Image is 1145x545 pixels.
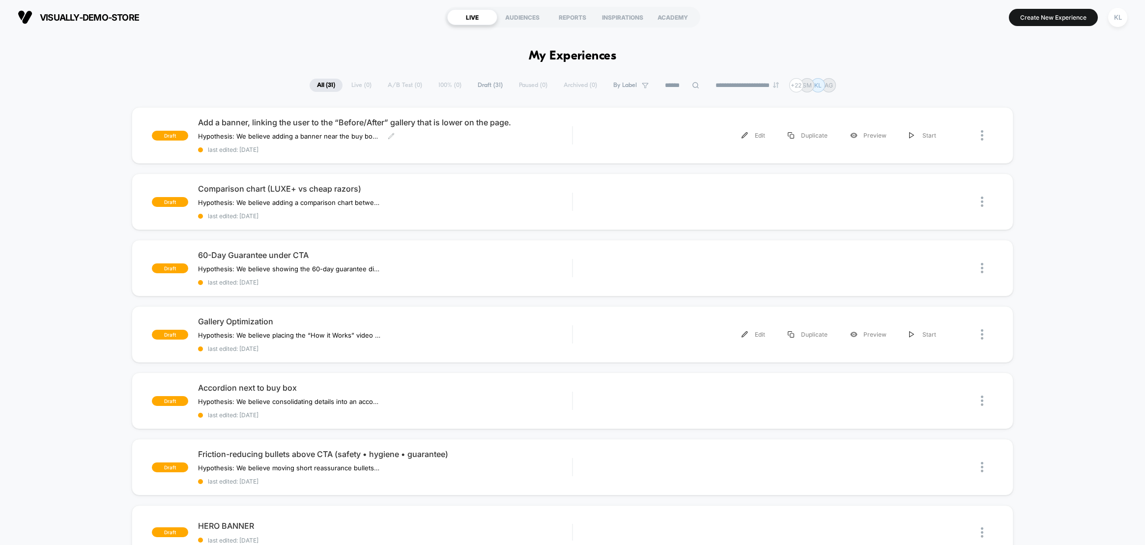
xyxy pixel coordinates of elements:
img: menu [788,132,794,139]
span: last edited: [DATE] [198,411,572,419]
div: ACADEMY [648,9,698,25]
div: REPORTS [547,9,598,25]
img: close [981,197,983,207]
p: SM [802,82,812,89]
span: last edited: [DATE] [198,212,572,220]
span: last edited: [DATE] [198,345,572,352]
p: AG [825,82,833,89]
span: draft [152,396,188,406]
span: Gallery Optimization [198,316,572,326]
span: Draft ( 31 ) [470,79,510,92]
div: AUDIENCES [497,9,547,25]
img: close [981,462,983,472]
span: last edited: [DATE] [198,279,572,286]
span: Comparison chart (LUXE+ vs cheap razors) [198,184,572,194]
div: Preview [839,124,898,146]
span: Add a banner, linking the user to the “Before/After” gallery that is lower on the page. [198,117,572,127]
span: draft [152,527,188,537]
span: All ( 31 ) [310,79,343,92]
span: last edited: [DATE] [198,478,572,485]
div: LIVE [447,9,497,25]
span: draft [152,263,188,273]
img: close [981,396,983,406]
img: menu [742,331,748,338]
span: draft [152,462,188,472]
img: close [981,527,983,538]
div: + 22 [789,78,803,92]
div: KL [1108,8,1127,27]
span: Hypothesis: We believe adding a comparison chart between LUXE+ and cheap razors will improve conv... [198,199,380,206]
img: close [981,263,983,273]
span: draft [152,197,188,207]
img: menu [909,132,914,139]
img: close [981,130,983,141]
span: Hypothesis: We believe consolidating details into an accordion next to the buy box will improve c... [198,398,380,405]
span: Hypothesis: We believe showing the 60-day guarantee directly under the CTA will increase purchase... [198,265,380,273]
div: Start [898,323,947,345]
div: Duplicate [776,323,839,345]
button: visually-demo-store [15,9,142,25]
div: Start [898,124,947,146]
p: KL [814,82,822,89]
div: Duplicate [776,124,839,146]
img: menu [742,132,748,139]
img: close [981,329,983,340]
span: visually-demo-store [40,12,139,23]
span: Hypothesis: We believe adding a banner near the buy box that links users directly to the Before/A... [198,132,380,140]
div: Edit [730,124,776,146]
button: KL [1105,7,1130,28]
span: Hypothesis: We believe placing the “How it Works” video directly in the gallery and adding a “See... [198,331,380,339]
img: menu [909,331,914,338]
img: Visually logo [18,10,32,25]
span: draft [152,330,188,340]
div: Preview [839,323,898,345]
span: draft [152,131,188,141]
div: Edit [730,323,776,345]
img: end [773,82,779,88]
div: INSPIRATIONS [598,9,648,25]
span: Friction-reducing bullets above CTA (safety • hygiene • guarantee) [198,449,572,459]
span: Hypothesis: We believe moving short reassurance bullets directly below the headline/price and abo... [198,464,380,472]
span: Accordion next to buy box [198,383,572,393]
span: 60-Day Guarantee under CTA [198,250,572,260]
span: By Label [613,82,637,89]
span: HERO BANNER [198,521,572,531]
span: last edited: [DATE] [198,537,572,544]
h1: My Experiences [529,49,617,63]
button: Create New Experience [1009,9,1098,26]
img: menu [788,331,794,338]
span: last edited: [DATE] [198,146,572,153]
